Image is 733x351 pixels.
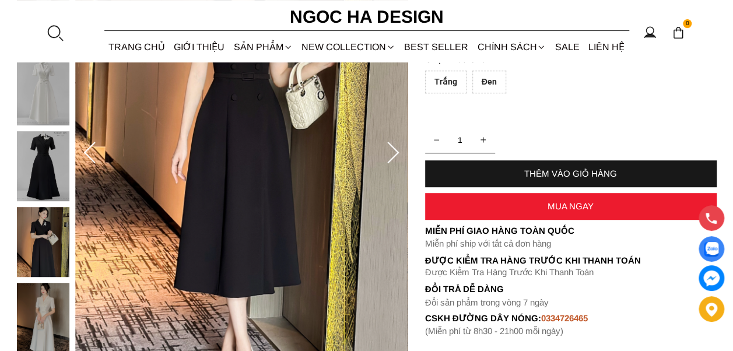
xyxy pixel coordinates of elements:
img: Irene Dress - Đầm Vest Dáng Xòe Kèm Đai D713_mini_4 [17,207,69,277]
h6: Đổi trả dễ dàng [425,284,717,294]
font: (Miễn phí từ 8h30 - 21h00 mỗi ngày) [425,326,563,336]
div: SẢN PHẨM [229,31,297,62]
font: 0334726465 [541,313,587,323]
a: NEW COLLECTION [297,31,399,62]
a: messenger [699,265,724,291]
img: Irene Dress - Đầm Vest Dáng Xòe Kèm Đai D713_mini_3 [17,131,69,201]
a: SALE [550,31,584,62]
div: MUA NGAY [425,201,717,211]
a: Ngoc Ha Design [279,3,454,31]
img: Display image [704,242,718,257]
p: Được Kiểm Tra Hàng Trước Khi Thanh Toán [425,267,717,278]
font: cskh đường dây nóng: [425,313,541,323]
div: THÊM VÀO GIỎ HÀNG [425,169,717,178]
div: Trắng [425,71,467,93]
p: Được Kiểm Tra Hàng Trước Khi Thanh Toán [425,255,717,266]
a: Display image [699,236,724,262]
img: img-CART-ICON-ksit0nf1 [672,26,685,39]
img: Irene Dress - Đầm Vest Dáng Xòe Kèm Đai D713_mini_2 [17,55,69,125]
a: GIỚI THIỆU [170,31,229,62]
span: 0 [683,19,692,29]
font: Miễn phí giao hàng toàn quốc [425,226,574,236]
a: TRANG CHỦ [104,31,170,62]
input: Quantity input [425,128,495,152]
a: LIÊN HỆ [584,31,629,62]
div: Chính sách [473,31,550,62]
a: BEST SELLER [400,31,473,62]
font: Đổi sản phẩm trong vòng 7 ngày [425,297,549,307]
font: Miễn phí ship với tất cả đơn hàng [425,238,551,248]
div: Đen [472,71,506,93]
